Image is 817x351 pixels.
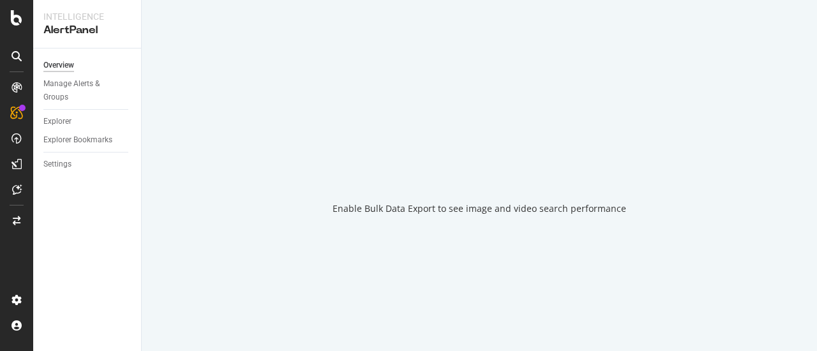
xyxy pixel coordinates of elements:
div: AlertPanel [43,23,131,38]
div: Manage Alerts & Groups [43,77,120,104]
div: Explorer Bookmarks [43,133,112,147]
div: Overview [43,59,74,72]
a: Overview [43,59,132,72]
a: Explorer [43,115,132,128]
div: Intelligence [43,10,131,23]
a: Manage Alerts & Groups [43,77,132,104]
a: Explorer Bookmarks [43,133,132,147]
div: Explorer [43,115,71,128]
div: Settings [43,158,71,171]
div: Enable Bulk Data Export to see image and video search performance [333,202,626,215]
div: animation [433,136,525,182]
a: Settings [43,158,132,171]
